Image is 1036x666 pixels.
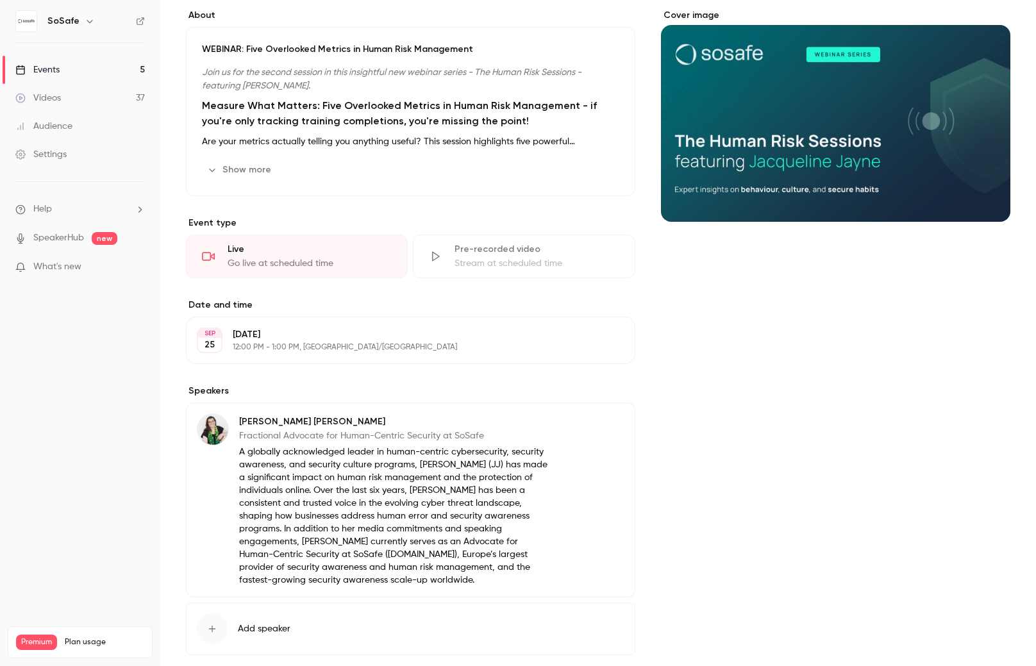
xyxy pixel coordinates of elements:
[16,635,57,650] span: Premium
[16,11,37,31] img: SoSafe
[205,338,215,351] p: 25
[33,260,81,274] span: What's new
[186,403,635,597] div: Jacqueline Jayne[PERSON_NAME] [PERSON_NAME]Fractional Advocate for Human-Centric Security at SoSa...
[186,9,635,22] label: About
[15,148,67,161] div: Settings
[15,92,61,104] div: Videos
[198,329,221,338] div: SEP
[92,232,117,245] span: new
[661,9,1010,22] label: Cover image
[15,63,60,76] div: Events
[238,622,290,635] span: Add speaker
[129,262,145,273] iframe: Noticeable Trigger
[15,120,72,133] div: Audience
[239,429,552,442] p: Fractional Advocate for Human-Centric Security at SoSafe
[239,415,552,428] p: [PERSON_NAME] [PERSON_NAME]
[202,43,619,56] p: WEBINAR: Five Overlooked Metrics in Human Risk Management
[455,257,619,270] div: Stream at scheduled time
[233,342,567,353] p: 12:00 PM - 1:00 PM, [GEOGRAPHIC_DATA]/[GEOGRAPHIC_DATA]
[239,445,552,587] p: A globally acknowledged leader in human-centric cybersecurity, security awareness, and security c...
[197,414,228,445] img: Jacqueline Jayne
[202,68,581,90] em: Join us for the second session in this insightful new webinar series - The Human Risk Sessions - ...
[33,203,52,216] span: Help
[186,235,408,278] div: LiveGo live at scheduled time
[228,257,392,270] div: Go live at scheduled time
[186,603,635,655] button: Add speaker
[33,231,84,245] a: SpeakerHub
[15,203,145,216] li: help-dropdown-opener
[228,243,392,256] div: Live
[202,99,597,127] strong: Measure What Matters: Five Overlooked Metrics in Human Risk Management - if you're only tracking ...
[455,243,619,256] div: Pre-recorded video
[186,217,635,229] p: Event type
[413,235,635,278] div: Pre-recorded videoStream at scheduled time
[202,134,619,149] p: Are your metrics actually telling you anything useful? This session highlights five powerful beha...
[47,15,79,28] h6: SoSafe
[661,9,1010,222] section: Cover image
[186,385,635,397] label: Speakers
[65,637,144,647] span: Plan usage
[202,160,279,180] button: Show more
[233,328,567,341] p: [DATE]
[186,299,635,312] label: Date and time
